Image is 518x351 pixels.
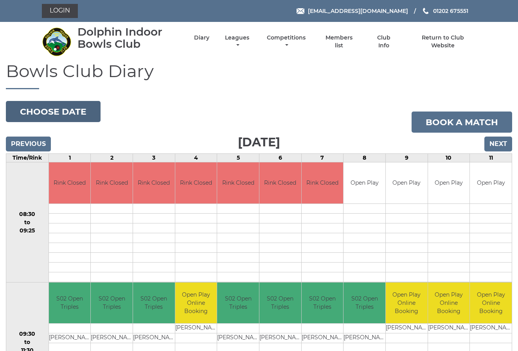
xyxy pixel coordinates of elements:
a: Competitions [265,34,308,49]
td: [PERSON_NAME] [133,333,175,343]
td: 5 [217,154,259,162]
td: S02 Open Triples [259,283,301,324]
td: 11 [470,154,512,162]
input: Previous [6,137,51,151]
td: [PERSON_NAME] [386,324,428,333]
img: Phone us [423,8,428,14]
td: 2 [91,154,133,162]
a: Members list [321,34,357,49]
a: Login [42,4,78,18]
td: S02 Open Triples [344,283,385,324]
td: Open Play [428,162,470,203]
td: 6 [259,154,301,162]
a: Club Info [371,34,396,49]
td: S02 Open Triples [217,283,259,324]
img: Dolphin Indoor Bowls Club [42,27,71,56]
td: S02 Open Triples [302,283,344,324]
td: Open Play Online Booking [175,283,217,324]
td: [PERSON_NAME] [344,333,385,343]
td: 3 [133,154,175,162]
td: 7 [301,154,344,162]
a: Leagues [223,34,251,49]
a: Return to Club Website [410,34,476,49]
td: Rink Closed [91,162,133,203]
td: S02 Open Triples [133,283,175,324]
td: Open Play [470,162,512,203]
td: [PERSON_NAME] [470,324,512,333]
td: [PERSON_NAME] [259,333,301,343]
button: Choose date [6,101,101,122]
a: Book a match [412,112,512,133]
a: Diary [194,34,209,41]
td: 9 [385,154,428,162]
td: Open Play [344,162,385,203]
td: Open Play [386,162,428,203]
td: Rink Closed [49,162,91,203]
td: [PERSON_NAME] [49,333,91,343]
td: Open Play Online Booking [428,283,470,324]
td: S02 Open Triples [91,283,133,324]
td: 8 [344,154,386,162]
td: Open Play Online Booking [386,283,428,324]
div: Dolphin Indoor Bowls Club [77,26,180,50]
td: Rink Closed [175,162,217,203]
input: Next [484,137,512,151]
td: Rink Closed [133,162,175,203]
a: Phone us 01202 675551 [422,7,468,15]
td: 10 [428,154,470,162]
td: 1 [49,154,91,162]
img: Email [297,8,304,14]
td: Rink Closed [302,162,344,203]
td: S02 Open Triples [49,283,91,324]
td: 4 [175,154,217,162]
td: Time/Rink [6,154,49,162]
td: 08:30 to 09:25 [6,162,49,283]
td: [PERSON_NAME] [175,324,217,333]
td: Rink Closed [217,162,259,203]
td: [PERSON_NAME] [302,333,344,343]
h1: Bowls Club Diary [6,61,512,89]
span: 01202 675551 [433,7,468,14]
td: [PERSON_NAME] [428,324,470,333]
td: Open Play Online Booking [470,283,512,324]
td: [PERSON_NAME] [91,333,133,343]
a: Email [EMAIL_ADDRESS][DOMAIN_NAME] [297,7,408,15]
td: Rink Closed [259,162,301,203]
td: [PERSON_NAME] [217,333,259,343]
span: [EMAIL_ADDRESS][DOMAIN_NAME] [308,7,408,14]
